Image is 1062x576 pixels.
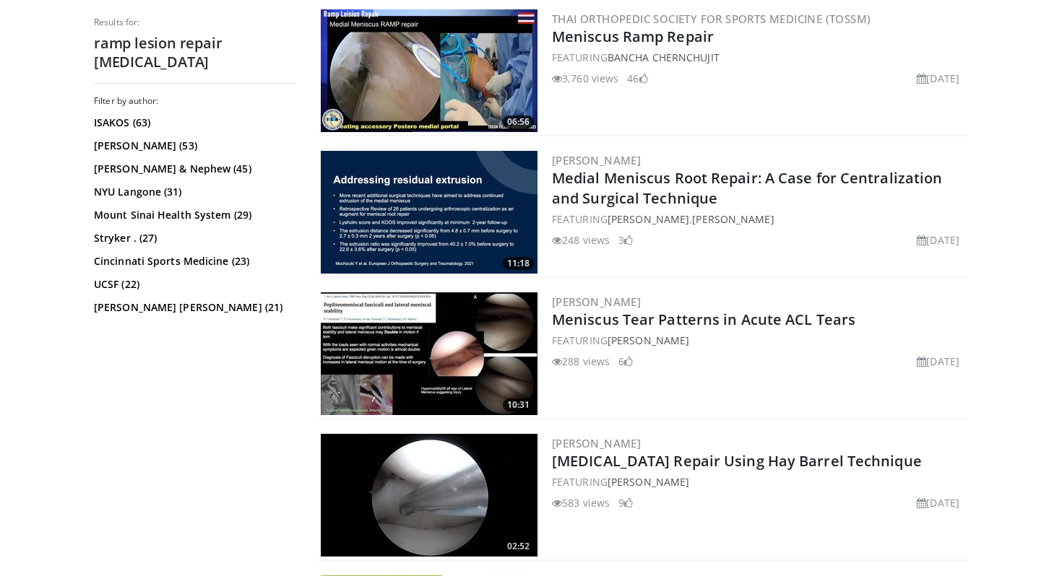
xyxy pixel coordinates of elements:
[627,71,647,86] li: 46
[917,354,959,369] li: [DATE]
[552,232,610,248] li: 248 views
[94,300,293,315] a: [PERSON_NAME] [PERSON_NAME] (21)
[94,17,296,28] p: Results for:
[618,354,633,369] li: 6
[618,232,633,248] li: 3
[321,292,538,415] a: 10:31
[94,185,293,199] a: NYU Langone (31)
[321,151,538,274] a: 11:18
[94,95,296,107] h3: Filter by author:
[608,475,689,489] a: [PERSON_NAME]
[917,232,959,248] li: [DATE]
[94,231,293,245] a: Stryker . (27)
[321,9,538,132] img: 3ccef2e7-e68d-4a59-b601-13ce69c381b5.300x170_q85_crop-smart_upscale.jpg
[608,212,689,226] a: [PERSON_NAME]
[552,436,641,450] a: [PERSON_NAME]
[552,474,965,489] div: FEATURING
[608,333,689,347] a: [PERSON_NAME]
[321,434,538,557] img: 0d7cc754-e1d8-49db-b078-aae5fc606ba8.300x170_q85_crop-smart_upscale.jpg
[94,34,296,71] h2: ramp lesion repair [MEDICAL_DATA]
[917,71,959,86] li: [DATE]
[552,50,965,65] div: FEATURING
[503,115,534,128] span: 06:56
[552,211,965,227] div: FEATURING ,
[608,51,720,64] a: Bancha Chernchujit
[552,333,965,348] div: FEATURING
[618,495,633,510] li: 9
[503,398,534,411] span: 10:31
[917,495,959,510] li: [DATE]
[94,162,293,176] a: [PERSON_NAME] & Nephew (45)
[552,153,641,167] a: [PERSON_NAME]
[94,115,293,130] a: ISAKOS (63)
[552,12,871,26] a: Thai Orthopedic Society for Sports Medicine (TOSSM)
[552,71,618,86] li: 3,760 views
[321,292,538,415] img: 668c1cee-1ff6-46bb-913b-50f69012f802.300x170_q85_crop-smart_upscale.jpg
[503,257,534,270] span: 11:18
[552,310,855,329] a: Meniscus Tear Patterns in Acute ACL Tears
[94,277,293,292] a: UCSF (22)
[552,294,641,309] a: [PERSON_NAME]
[94,139,293,153] a: [PERSON_NAME] (53)
[552,168,942,208] a: Medial Meniscus Root Repair: A Case for Centralization and Surgical Technique
[552,495,610,510] li: 583 views
[503,540,534,553] span: 02:52
[552,451,922,471] a: [MEDICAL_DATA] Repair Using Hay Barrel Technique
[94,254,293,269] a: Cincinnati Sports Medicine (23)
[552,354,610,369] li: 288 views
[552,27,714,46] a: Meniscus Ramp Repair
[321,434,538,557] a: 02:52
[692,212,774,226] a: [PERSON_NAME]
[321,151,538,274] img: 75896893-6ea0-4895-8879-88c2e089762d.300x170_q85_crop-smart_upscale.jpg
[321,9,538,132] a: 06:56
[94,208,293,222] a: Mount Sinai Health System (29)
